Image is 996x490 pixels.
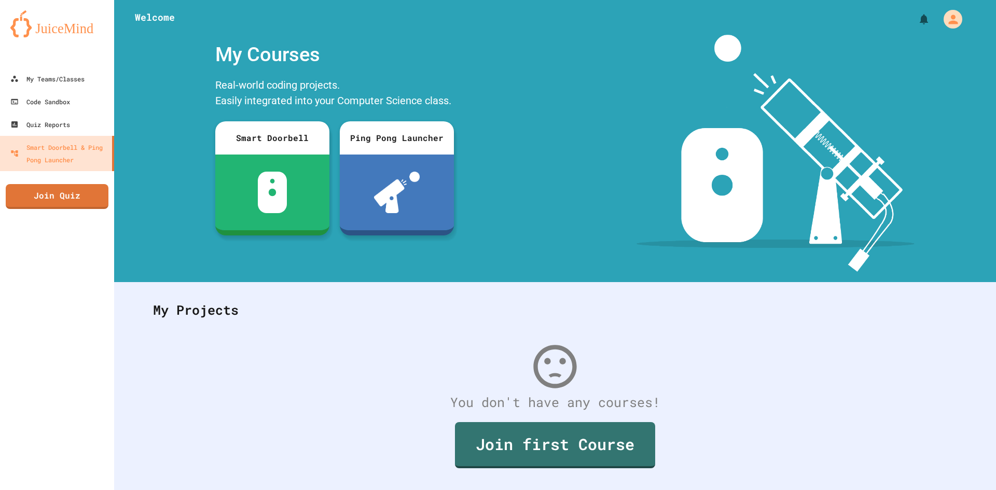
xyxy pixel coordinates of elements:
div: Smart Doorbell [215,121,329,155]
div: Ping Pong Launcher [340,121,454,155]
div: My Projects [143,290,967,330]
div: My Courses [210,35,459,75]
a: Join Quiz [6,184,108,209]
img: sdb-white.svg [258,172,287,213]
img: logo-orange.svg [10,10,104,37]
iframe: chat widget [910,403,986,447]
div: Real-world coding projects. Easily integrated into your Computer Science class. [210,75,459,114]
div: My Account [933,7,965,31]
iframe: chat widget [952,449,986,480]
div: Quiz Reports [10,118,70,131]
img: ppl-with-ball.png [374,172,420,213]
div: Code Sandbox [10,95,70,108]
div: You don't have any courses! [143,393,967,412]
div: Smart Doorbell & Ping Pong Launcher [10,141,108,166]
a: Join first Course [455,422,655,468]
div: My Teams/Classes [10,73,85,85]
img: banner-image-my-projects.png [637,35,915,272]
div: My Notifications [898,10,933,28]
